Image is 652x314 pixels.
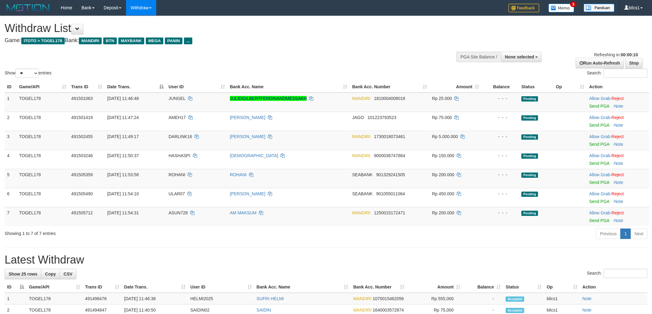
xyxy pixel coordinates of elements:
a: Reject [611,153,624,158]
span: Copy 9000036747864 to clipboard [374,153,405,158]
td: TOGEL178 [17,169,69,188]
h1: Withdraw List [5,22,429,34]
a: Note [582,296,592,301]
span: Rp 200.000 [432,172,454,177]
span: 491505490 [71,191,93,196]
span: Copy 1730018073461 to clipboard [374,134,405,139]
a: AM MAKSUM [230,210,256,215]
span: MANDIRI [352,134,370,139]
a: 1 [620,229,631,239]
th: Bank Acc. Name: activate to sort column ascending [254,281,351,293]
span: Pending [521,153,538,159]
span: · [589,191,611,196]
th: Amount: activate to sort column ascending [430,81,482,93]
span: · [589,153,611,158]
div: - - - [484,172,516,178]
th: Amount: activate to sort column ascending [407,281,463,293]
button: None selected [501,52,542,62]
a: Note [614,142,623,147]
td: - [463,293,503,304]
a: Previous [596,229,621,239]
th: Bank Acc. Number: activate to sort column ascending [350,81,430,93]
a: Reject [611,115,624,120]
td: 491498478 [83,293,122,304]
th: Bank Acc. Name: activate to sort column ascending [227,81,350,93]
span: None selected [505,54,534,59]
a: [PERSON_NAME] [230,134,265,139]
a: ROHANI [230,172,247,177]
span: Pending [521,211,538,216]
span: 491503246 [71,153,93,158]
span: ASUN728 [169,210,188,215]
span: Copy 901055011064 to clipboard [376,191,405,196]
td: TOGEL178 [17,150,69,169]
a: SAIDIN [257,308,271,312]
div: - - - [484,191,516,197]
td: · [587,93,649,112]
th: Balance [482,81,519,93]
div: - - - [484,95,516,101]
span: Accepted [506,296,524,302]
a: Note [614,180,623,185]
a: Note [614,218,623,223]
span: Copy 1640003572874 to clipboard [373,308,404,312]
span: · [589,96,611,101]
th: Op: activate to sort column ascending [544,281,580,293]
td: 1 [5,293,26,304]
a: Send PGA [589,199,609,204]
input: Search: [604,69,647,78]
span: 3 [570,2,577,7]
span: Accepted [506,308,524,313]
span: Pending [521,96,538,101]
td: TOGEL178 [17,131,69,150]
span: ULAR07 [169,191,185,196]
th: Trans ID: activate to sort column ascending [69,81,105,93]
span: JUNGEL [169,96,185,101]
span: PANIN [165,38,182,44]
a: Copy [41,269,60,279]
td: TOGEL178 [26,293,83,304]
td: 6 [5,188,17,207]
img: Feedback.jpg [508,4,539,12]
th: Op: activate to sort column ascending [553,81,587,93]
th: Trans ID: activate to sort column ascending [83,281,122,293]
span: MANDIRI [352,153,370,158]
td: · [587,112,649,131]
span: MEGA [146,38,163,44]
span: ... [184,38,192,44]
span: · [589,115,611,120]
span: 491505712 [71,210,93,215]
td: 3 [5,131,17,150]
td: · [587,150,649,169]
td: [DATE] 11:46:38 [122,293,188,304]
img: Button%20Memo.svg [548,4,574,12]
a: Note [582,308,592,312]
input: Search: [604,269,647,278]
a: Allow Grab [589,191,610,196]
td: TOGEL178 [17,207,69,226]
span: Rp 25.000 [432,96,452,101]
td: · [587,169,649,188]
a: Note [614,123,623,128]
span: 491505359 [71,172,93,177]
span: [DATE] 11:49:17 [107,134,139,139]
div: - - - [484,114,516,121]
span: [DATE] 11:50:37 [107,153,139,158]
td: 5 [5,169,17,188]
span: Rp 150.000 [432,153,454,158]
a: Allow Grab [589,115,610,120]
a: Reject [611,210,624,215]
img: MOTION_logo.png [5,3,51,12]
a: Allow Grab [589,210,610,215]
div: - - - [484,153,516,159]
span: Pending [521,115,538,121]
a: Send PGA [589,123,609,128]
label: Search: [587,69,647,78]
a: Reject [611,172,624,177]
span: MAYBANK [118,38,144,44]
td: bilcs1 [544,293,580,304]
th: Date Trans.: activate to sort column ascending [122,281,188,293]
a: CSV [59,269,76,279]
span: · [589,210,611,215]
a: [DEMOGRAPHIC_DATA] [230,153,278,158]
